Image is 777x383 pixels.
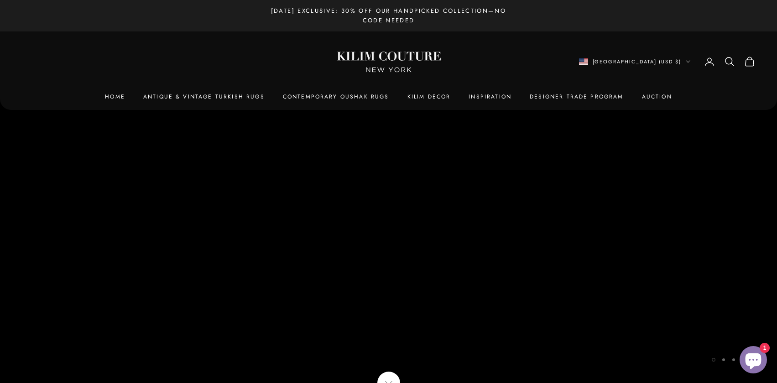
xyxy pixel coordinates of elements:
[530,92,624,101] a: Designer Trade Program
[642,92,672,101] a: Auction
[22,92,755,101] nav: Primary navigation
[407,92,451,101] summary: Kilim Decor
[469,92,511,101] a: Inspiration
[579,58,588,65] img: United States
[579,57,691,66] button: Change country or currency
[143,92,265,101] a: Antique & Vintage Turkish Rugs
[593,57,682,66] span: [GEOGRAPHIC_DATA] (USD $)
[261,6,516,26] p: [DATE] Exclusive: 30% Off Our Handpicked Collection—No Code Needed
[579,56,756,67] nav: Secondary navigation
[283,92,389,101] a: Contemporary Oushak Rugs
[105,92,125,101] a: Home
[737,346,770,376] inbox-online-store-chat: Shopify online store chat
